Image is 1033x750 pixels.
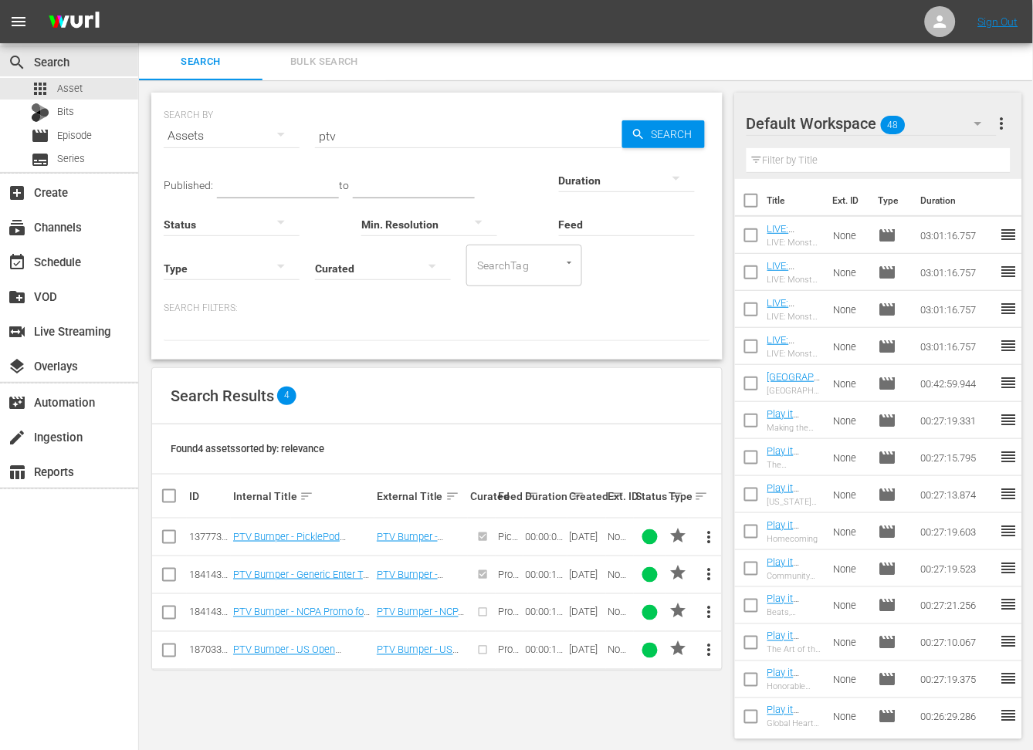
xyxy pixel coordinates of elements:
td: None [828,254,872,291]
div: None [608,644,632,656]
td: None [828,328,872,365]
div: Homecoming [767,534,821,544]
span: Episode [878,671,896,689]
div: Beats, Bravery, & Basketball [767,608,821,618]
span: 4 [277,387,296,405]
td: None [828,698,872,735]
span: reorder [999,670,1018,688]
div: Honorable Adventures [767,682,821,692]
div: Default Workspace [747,102,997,145]
td: None [828,661,872,698]
span: reorder [999,373,1018,392]
span: reorder [999,448,1018,466]
span: Bulk Search [272,53,377,71]
span: more_vert [700,528,719,546]
a: PTV Bumper - Generic Enter To Win with QR - 15 Secs [377,569,449,615]
a: PTV Bumper - PicklePod Podcast - 6 Sec Bumper [233,531,346,554]
div: The Ambassadors of Goodwill [767,460,821,470]
button: more_vert [992,105,1011,142]
td: 00:27:15.795 [914,439,999,476]
span: reorder [999,559,1018,577]
span: Live Streaming [8,323,26,341]
td: 00:27:19.523 [914,550,999,587]
span: to [339,179,349,191]
span: Episode [878,300,896,319]
span: reorder [999,299,1018,318]
span: PROMO [669,526,687,545]
td: None [828,291,872,328]
span: Channels [8,218,26,237]
span: Episode [878,374,896,393]
span: Asset [31,79,49,98]
a: Play it Forward - S02E19 - The Art of the Game [767,630,811,688]
span: PROMO [669,640,687,658]
span: Search [148,53,253,71]
div: ID [189,490,229,502]
span: PROMO [669,564,687,583]
span: Automation [8,394,26,412]
span: reorder [999,485,1018,503]
div: [GEOGRAPHIC_DATA] - [GEOGRAPHIC_DATA], [GEOGRAPHIC_DATA] [767,386,821,396]
div: Type [669,487,686,505]
span: reorder [999,596,1018,614]
span: reorder [999,262,1018,281]
span: PROMO [669,602,687,620]
a: Play it Forward - S01E25 - The Ambassadors of Goodwill [767,445,821,526]
div: None [608,531,632,542]
td: 00:27:19.331 [914,402,999,439]
span: Reports [8,463,26,481]
span: Ingestion [8,428,26,447]
div: [DATE] [570,531,604,542]
td: 00:26:29.286 [914,698,999,735]
span: Search [645,120,705,148]
a: PTV Bumper - NCPA Promo for [DATE] - 15 Secs - DO NOT USE IN GENERAL POP [233,606,370,641]
div: LIVE: Monster Jam Freestyle Mania - [GEOGRAPHIC_DATA], [GEOGRAPHIC_DATA] - [DATE] [767,349,821,359]
a: PTV Bumper - NCPA Promo for [DATE] - 15 Secs - DO NOT USE IN GENERAL POP [377,606,465,664]
span: menu [9,12,28,31]
span: reorder [999,522,1018,540]
span: Episode [878,337,896,356]
div: Global Heart Warming [767,719,821,729]
span: Schedule [8,253,26,272]
div: 00:00:15.082 [526,644,565,656]
span: Search [8,53,26,72]
div: [DATE] [570,569,604,580]
button: more_vert [691,519,728,556]
span: Episode [878,485,896,504]
span: Episode [878,226,896,245]
th: Duration [911,179,1004,222]
div: Curated [470,490,493,502]
a: PTV Bumper - PicklePod Podcast - 6 Sec Bumper [377,531,464,566]
td: 00:27:19.375 [914,661,999,698]
span: more_vert [700,641,719,660]
span: reorder [999,336,1018,355]
span: Episode [878,633,896,652]
span: Series [57,151,85,167]
p: Search Filters: [164,302,710,315]
div: [DATE] [570,644,604,656]
div: 00:00:15.015 [526,606,565,618]
span: Published: [164,179,213,191]
div: LIVE: Monster Jam Freestyle Mania - [GEOGRAPHIC_DATA], [GEOGRAPHIC_DATA] - [DATE] [767,238,821,248]
td: None [828,439,872,476]
td: 00:27:19.603 [914,513,999,550]
div: Status [636,487,665,505]
td: 00:42:59.944 [914,365,999,402]
a: Play it Forward - S01E23 - Homecoming [767,519,817,577]
span: reorder [999,225,1018,244]
span: Promos [498,644,519,667]
div: Bits [31,103,49,122]
a: PTV Bumper - US Open Pickleball Promo - 15 Secs [233,644,350,667]
div: [US_STATE] D.C. [767,497,821,507]
div: Assets [164,114,300,157]
a: Play it Forward - S01E20 - Beats, Bravery, & Basketball [767,593,813,663]
div: 184143178 [189,569,229,580]
span: Series [31,150,49,169]
span: sort [300,489,313,503]
span: 48 [881,109,906,141]
div: None [608,569,632,580]
td: 03:01:16.757 [914,217,999,254]
span: layers [8,357,26,376]
span: Bits [57,104,74,120]
div: 184143179 [189,606,229,618]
